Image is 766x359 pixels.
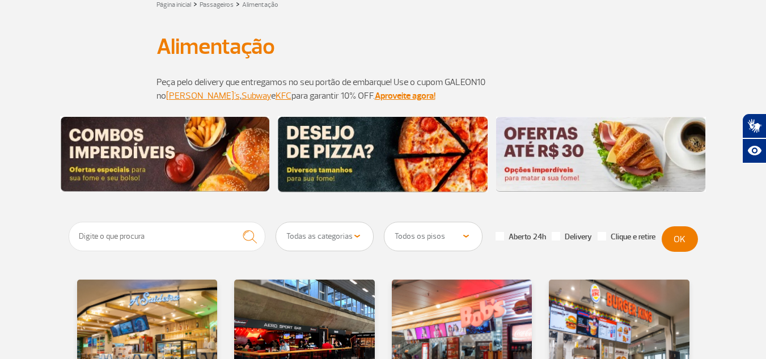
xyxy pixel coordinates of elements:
label: Clique e retire [598,232,655,242]
a: Subway [242,90,271,102]
label: Delivery [552,232,592,242]
a: KFC [276,90,291,102]
button: Abrir tradutor de língua de sinais. [742,113,766,138]
div: Plugin de acessibilidade da Hand Talk. [742,113,766,163]
a: Aproveite agora! [375,90,435,102]
button: Abrir recursos assistivos. [742,138,766,163]
a: Passageiros [200,1,234,9]
a: Alimentação [242,1,278,9]
h1: Alimentação [156,37,610,56]
a: Página inicial [156,1,191,9]
label: Aberto 24h [496,232,546,242]
a: [PERSON_NAME]'s [166,90,240,102]
p: Peça pelo delivery que entregamos no seu portão de embarque! Use o cupom GALEON10 no , e para gar... [156,75,610,103]
button: OK [662,226,698,252]
input: Digite o que procura [69,222,266,251]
